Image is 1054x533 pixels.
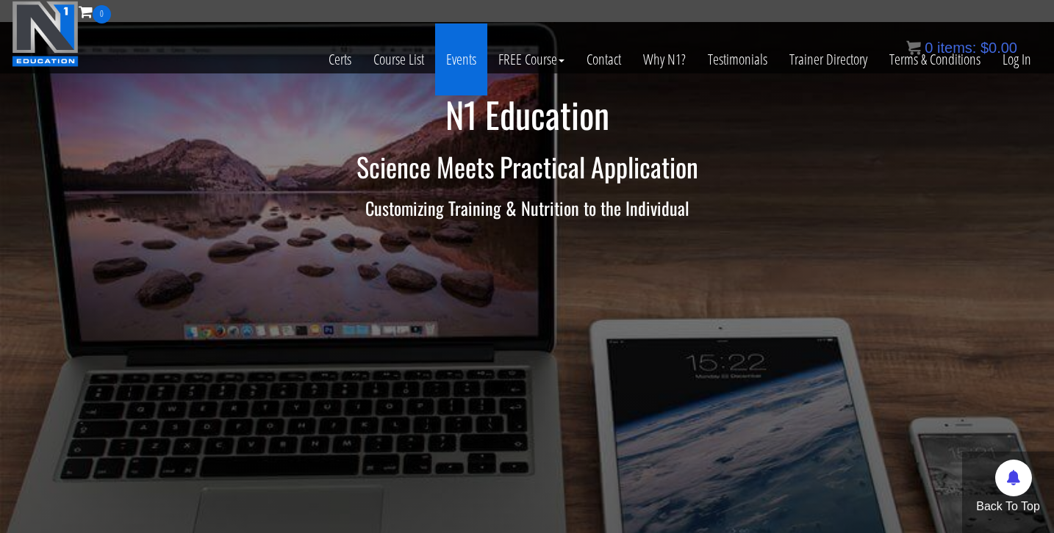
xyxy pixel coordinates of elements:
img: n1-education [12,1,79,67]
a: 0 items: $0.00 [906,40,1017,56]
a: Testimonials [697,23,778,95]
a: Log In [992,23,1042,95]
a: Trainer Directory [778,23,878,95]
span: $ [980,40,989,56]
a: Course List [362,23,435,95]
h2: Science Meets Practical Application [97,152,957,181]
a: FREE Course [487,23,576,95]
h3: Customizing Training & Nutrition to the Individual [97,198,957,217]
a: Events [435,23,487,95]
a: Why N1? [632,23,697,95]
bdi: 0.00 [980,40,1017,56]
span: 0 [925,40,933,56]
h1: N1 Education [97,95,957,134]
span: items: [937,40,976,56]
a: Contact [576,23,632,95]
a: Certs [318,23,362,95]
p: Back To Top [962,498,1054,515]
a: Terms & Conditions [878,23,992,95]
img: icon11.png [906,40,921,55]
a: 0 [79,1,111,21]
span: 0 [93,5,111,23]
